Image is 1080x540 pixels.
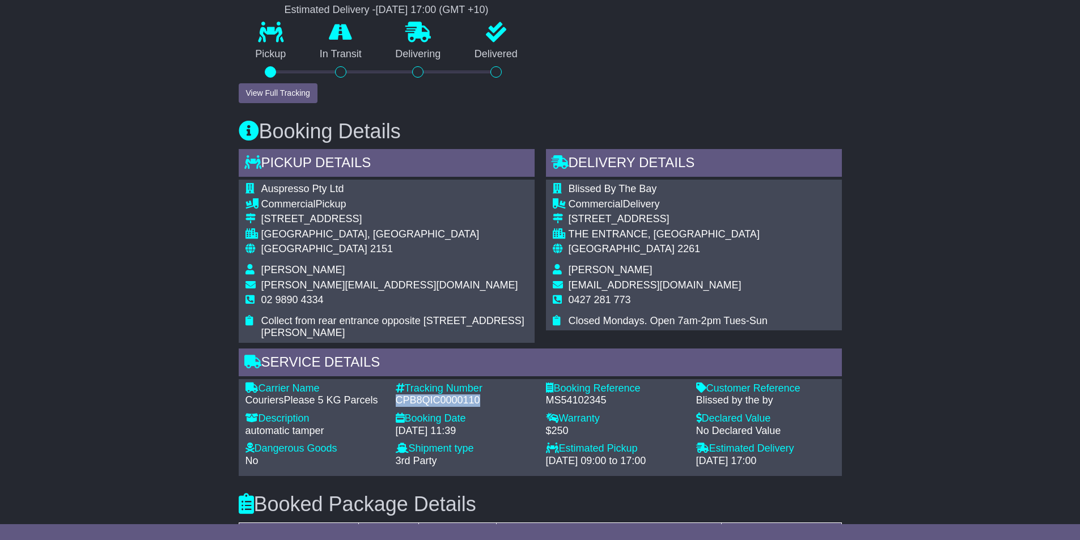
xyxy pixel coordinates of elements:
[261,264,345,275] span: [PERSON_NAME]
[245,413,384,425] div: Description
[261,279,518,291] span: [PERSON_NAME][EMAIL_ADDRESS][DOMAIN_NAME]
[677,243,700,254] span: 2261
[569,183,657,194] span: Blissed By The Bay
[239,348,842,379] div: Service Details
[546,455,685,467] div: [DATE] 09:00 to 17:00
[569,213,768,226] div: [STREET_ADDRESS]
[261,183,344,194] span: Auspresso Pty Ltd
[370,243,393,254] span: 2151
[239,48,303,61] p: Pickup
[546,425,685,437] div: $250
[546,382,685,395] div: Booking Reference
[376,4,489,16] div: [DATE] 17:00 (GMT +10)
[569,228,768,241] div: THE ENTRANCE, [GEOGRAPHIC_DATA]
[458,48,535,61] p: Delivered
[696,425,835,437] div: No Declared Value
[396,413,535,425] div: Booking Date
[245,382,384,395] div: Carrier Name
[696,455,835,467] div: [DATE] 17:00
[569,198,768,211] div: Delivery
[239,120,842,143] h3: Booking Details
[379,48,458,61] p: Delivering
[239,4,535,16] div: Estimated Delivery -
[245,455,259,466] span: No
[396,382,535,395] div: Tracking Number
[546,443,685,455] div: Estimated Pickup
[245,425,384,437] div: automatic tamper
[245,394,384,407] div: CouriersPlease 5 KG Parcels
[569,294,631,305] span: 0427 281 773
[569,315,768,326] span: Closed Mondays. Open 7am-2pm Tues-Sun
[261,198,316,210] span: Commercial
[239,83,317,103] button: View Full Tracking
[569,198,623,210] span: Commercial
[303,48,379,61] p: In Transit
[696,394,835,407] div: Blissed by the by
[569,243,675,254] span: [GEOGRAPHIC_DATA]
[261,243,367,254] span: [GEOGRAPHIC_DATA]
[396,425,535,437] div: [DATE] 11:39
[396,394,535,407] div: CPB8QIC0000110
[546,149,842,180] div: Delivery Details
[239,149,535,180] div: Pickup Details
[261,228,528,241] div: [GEOGRAPHIC_DATA], [GEOGRAPHIC_DATA]
[261,213,528,226] div: [STREET_ADDRESS]
[696,382,835,395] div: Customer Reference
[569,264,653,275] span: [PERSON_NAME]
[396,443,535,455] div: Shipment type
[696,413,835,425] div: Declared Value
[569,279,742,291] span: [EMAIL_ADDRESS][DOMAIN_NAME]
[546,413,685,425] div: Warranty
[245,443,384,455] div: Dangerous Goods
[546,394,685,407] div: MS54102345
[396,455,437,466] span: 3rd Party
[696,443,835,455] div: Estimated Delivery
[261,315,524,339] span: Collect from rear entrance opposite [STREET_ADDRESS][PERSON_NAME]
[239,493,842,516] h3: Booked Package Details
[261,198,528,211] div: Pickup
[261,294,324,305] span: 02 9890 4334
